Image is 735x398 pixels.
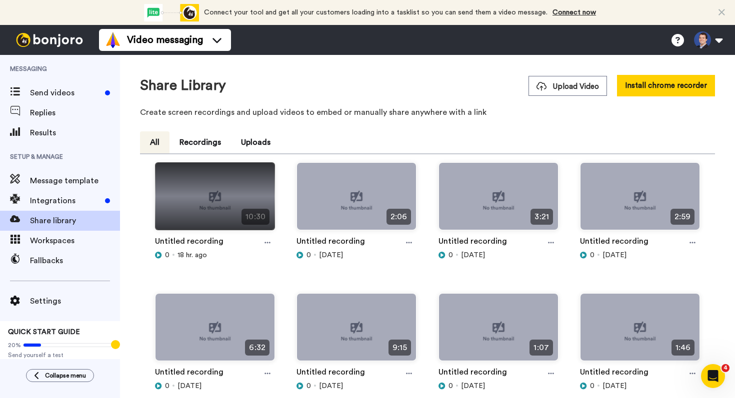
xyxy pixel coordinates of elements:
[8,351,112,359] span: Send yourself a test
[438,381,558,391] div: [DATE]
[617,75,715,96] button: Install chrome recorder
[155,366,223,381] a: Untitled recording
[438,250,558,260] div: [DATE]
[386,209,411,225] span: 2:06
[30,255,120,267] span: Fallbacks
[536,81,599,92] span: Upload Video
[245,340,269,356] span: 6:32
[448,250,453,260] span: 0
[530,209,552,225] span: 3:21
[296,381,416,391] div: [DATE]
[529,340,552,356] span: 1:07
[670,209,694,225] span: 2:59
[552,9,596,16] a: Connect now
[590,381,594,391] span: 0
[296,366,365,381] a: Untitled recording
[701,364,725,388] iframe: Intercom live chat
[204,9,547,16] span: Connect your tool and get all your customers loading into a tasklist so you can send them a video...
[155,250,275,260] div: 18 hr. ago
[45,372,86,380] span: Collapse menu
[30,295,120,307] span: Settings
[30,215,120,227] span: Share library
[580,294,699,369] img: no-thumbnail.jpg
[155,163,274,238] img: no-thumbnail.jpg
[671,340,694,356] span: 1:46
[8,329,80,336] span: QUICK START GUIDE
[165,381,169,391] span: 0
[438,366,507,381] a: Untitled recording
[169,131,231,153] button: Recordings
[580,381,700,391] div: [DATE]
[439,294,558,369] img: no-thumbnail.jpg
[306,250,311,260] span: 0
[155,294,274,369] img: no-thumbnail.jpg
[297,163,416,238] img: no-thumbnail.jpg
[448,381,453,391] span: 0
[296,235,365,250] a: Untitled recording
[165,250,169,260] span: 0
[30,87,101,99] span: Send videos
[580,250,700,260] div: [DATE]
[528,76,607,96] button: Upload Video
[127,33,203,47] span: Video messaging
[438,235,507,250] a: Untitled recording
[111,340,120,349] div: Tooltip anchor
[140,131,169,153] button: All
[721,364,729,372] span: 4
[296,250,416,260] div: [DATE]
[30,235,120,247] span: Workspaces
[30,127,120,139] span: Results
[30,195,101,207] span: Integrations
[12,33,87,47] img: bj-logo-header-white.svg
[30,107,120,119] span: Replies
[297,294,416,369] img: no-thumbnail.jpg
[580,366,648,381] a: Untitled recording
[388,340,411,356] span: 9:15
[140,106,715,118] p: Create screen recordings and upload videos to embed or manually share anywhere with a link
[144,4,199,21] div: animation
[155,381,275,391] div: [DATE]
[439,163,558,238] img: no-thumbnail.jpg
[590,250,594,260] span: 0
[140,78,226,93] h1: Share Library
[231,131,280,153] button: Uploads
[580,163,699,238] img: no-thumbnail.jpg
[105,32,121,48] img: vm-color.svg
[26,369,94,382] button: Collapse menu
[241,209,269,225] span: 10:30
[306,381,311,391] span: 0
[155,235,223,250] a: Untitled recording
[580,235,648,250] a: Untitled recording
[8,341,21,349] span: 20%
[30,175,120,187] span: Message template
